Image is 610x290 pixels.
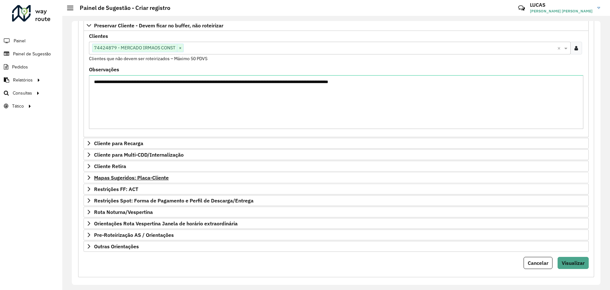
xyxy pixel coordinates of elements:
h3: LUCAS [530,2,593,8]
div: Preservar Cliente - Devem ficar no buffer, não roteirizar [84,31,589,137]
small: Clientes que não devem ser roteirizados – Máximo 50 PDVS [89,56,207,61]
span: Relatórios [13,77,33,83]
span: Cliente para Recarga [94,141,143,146]
a: Orientações Rota Vespertina Janela de horário extraordinária [84,218,589,229]
span: Restrições Spot: Forma de Pagamento e Perfil de Descarga/Entrega [94,198,254,203]
span: Cliente para Multi-CDD/Internalização [94,152,184,157]
a: Contato Rápido [515,1,528,15]
span: Cancelar [528,260,548,266]
h2: Painel de Sugestão - Criar registro [73,4,170,11]
label: Clientes [89,32,108,40]
span: Tático [12,103,24,110]
a: Cliente para Multi-CDD/Internalização [84,149,589,160]
span: Outras Orientações [94,244,139,249]
span: Rota Noturna/Vespertina [94,209,153,215]
a: Outras Orientações [84,241,589,252]
a: Cliente para Recarga [84,138,589,149]
span: Mapas Sugeridos: Placa-Cliente [94,175,169,180]
a: Restrições FF: ACT [84,184,589,195]
a: Mapas Sugeridos: Placa-Cliente [84,172,589,183]
span: Preservar Cliente - Devem ficar no buffer, não roteirizar [94,23,223,28]
span: Visualizar [562,260,585,266]
span: Painel de Sugestão [13,51,51,57]
span: Restrições FF: ACT [94,187,138,192]
span: Pedidos [12,64,28,70]
a: Pre-Roteirização AS / Orientações [84,230,589,240]
span: Painel [14,38,25,44]
span: Clear all [557,44,563,52]
span: Orientações Rota Vespertina Janela de horário extraordinária [94,221,238,226]
span: × [177,44,183,52]
span: Cliente Retira [94,164,126,169]
button: Cancelar [524,257,552,269]
span: [PERSON_NAME] [PERSON_NAME] [530,8,593,14]
a: Preservar Cliente - Devem ficar no buffer, não roteirizar [84,20,589,31]
span: Pre-Roteirização AS / Orientações [94,232,174,237]
span: Consultas [13,90,32,96]
button: Visualizar [558,257,589,269]
a: Cliente Retira [84,161,589,172]
span: 74424879 - MERCADO IRMAOS CONST [92,44,177,52]
a: Rota Noturna/Vespertina [84,207,589,217]
label: Observações [89,66,119,73]
a: Restrições Spot: Forma de Pagamento e Perfil de Descarga/Entrega [84,195,589,206]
